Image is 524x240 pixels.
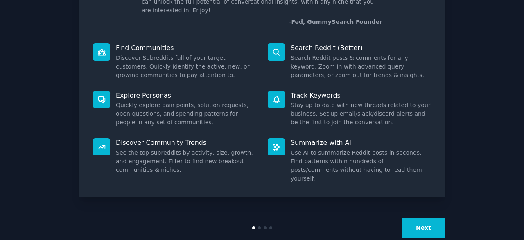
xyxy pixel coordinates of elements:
p: Discover Community Trends [116,138,256,147]
p: Track Keywords [291,91,431,100]
dd: Discover Subreddits full of your target customers. Quickly identify the active, new, or growing c... [116,54,256,80]
a: Fed, GummySearch Founder [291,18,382,25]
p: Summarize with AI [291,138,431,147]
p: Explore Personas [116,91,256,100]
p: Search Reddit (Better) [291,43,431,52]
button: Next [402,218,445,238]
dd: See the top subreddits by activity, size, growth, and engagement. Filter to find new breakout com... [116,149,256,174]
dd: Search Reddit posts & comments for any keyword. Zoom in with advanced query parameters, or zoom o... [291,54,431,80]
dd: Stay up to date with new threads related to your business. Set up email/slack/discord alerts and ... [291,101,431,127]
dd: Use AI to summarize Reddit posts in seconds. Find patterns within hundreds of posts/comments with... [291,149,431,183]
div: - [289,18,382,26]
dd: Quickly explore pain points, solution requests, open questions, and spending patterns for people ... [116,101,256,127]
p: Find Communities [116,43,256,52]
